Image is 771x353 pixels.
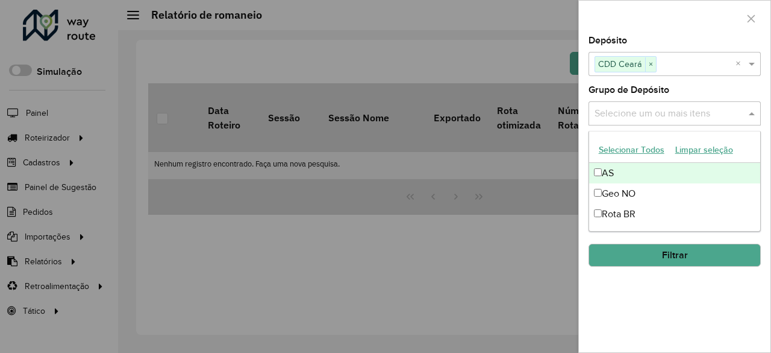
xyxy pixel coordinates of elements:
button: Limpar seleção [670,141,738,159]
ng-dropdown-panel: Options list [588,131,761,232]
label: Depósito [588,33,627,48]
button: Selecionar Todos [593,141,670,159]
div: Geo NO [589,183,761,204]
span: × [645,57,656,72]
span: Clear all [735,57,746,71]
div: Rota BR [589,204,761,224]
label: Grupo de Depósito [588,83,669,97]
span: CDD Ceará [595,57,645,71]
button: Filtrar [588,244,761,267]
div: AS [589,163,761,183]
